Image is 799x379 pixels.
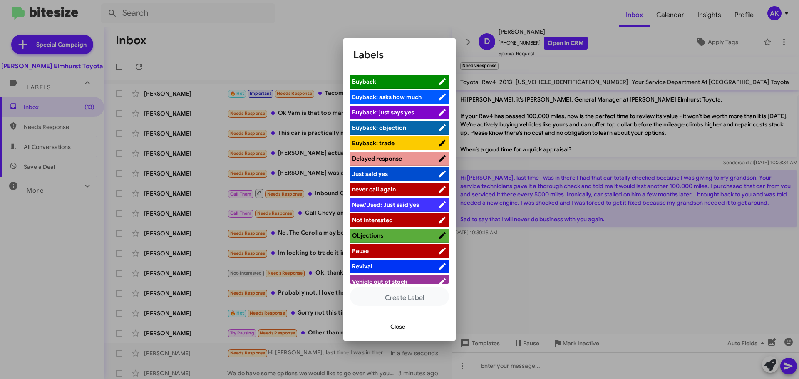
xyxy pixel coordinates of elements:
[384,319,412,334] button: Close
[352,278,407,285] span: Vehicle out of stock
[352,109,414,116] span: Buyback: just says yes
[353,48,446,62] h1: Labels
[352,155,402,162] span: Delayed response
[352,247,369,255] span: Pause
[352,232,383,239] span: Objections
[352,263,372,270] span: Revival
[352,124,406,131] span: Buyback: objection
[352,216,393,224] span: Not Interested
[390,319,405,334] span: Close
[350,287,449,306] button: Create Label
[352,201,419,208] span: New/Used: Just said yes
[352,78,376,85] span: Buyback
[352,93,422,101] span: Buyback: asks how much
[352,170,388,178] span: Just said yes
[352,139,395,147] span: Buyback: trade
[352,186,396,193] span: never call again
